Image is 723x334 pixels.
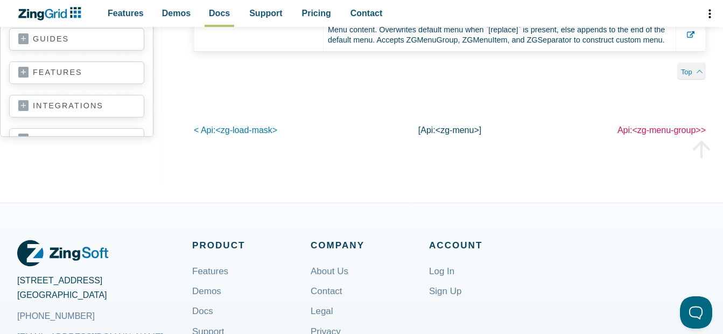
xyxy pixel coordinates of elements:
[429,279,461,304] a: Sign Up
[617,126,706,135] a: api:<zg-menu-group>>
[192,238,311,253] span: Product
[311,238,429,253] span: Company
[162,6,191,20] span: Demos
[680,296,712,329] iframe: Toggle Customer Support
[429,259,454,284] a: Log In
[17,7,87,20] a: ZingChart Logo. Click to return to the homepage
[215,126,277,135] span: <zg-load-mask>
[17,273,192,324] address: [STREET_ADDRESS] [GEOGRAPHIC_DATA]
[436,126,479,135] span: <zg-menu>
[194,126,277,135] a: < api:<zg-load-mask>
[18,67,135,78] a: features
[364,123,535,137] p: [api: ]
[192,279,221,304] a: Demos
[311,298,333,324] a: Legal
[18,101,135,112] a: integrations
[192,298,213,324] a: Docs
[249,6,282,20] span: Support
[18,134,135,144] a: api
[17,238,108,269] a: ZingGrid Logo
[192,259,228,284] a: Features
[18,34,135,45] a: guides
[350,6,383,20] span: Contact
[209,6,230,20] span: Docs
[108,6,144,20] span: Features
[429,238,547,253] span: Account
[17,309,95,323] a: [PHONE_NUMBER]
[632,126,700,135] span: <zg-menu-group>
[324,18,676,51] td: Menu content. Overwrites default menu when `[replace]` is present, else appends to the end of the...
[311,279,342,304] a: Contact
[302,6,331,20] span: Pricing
[311,259,348,284] a: About Us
